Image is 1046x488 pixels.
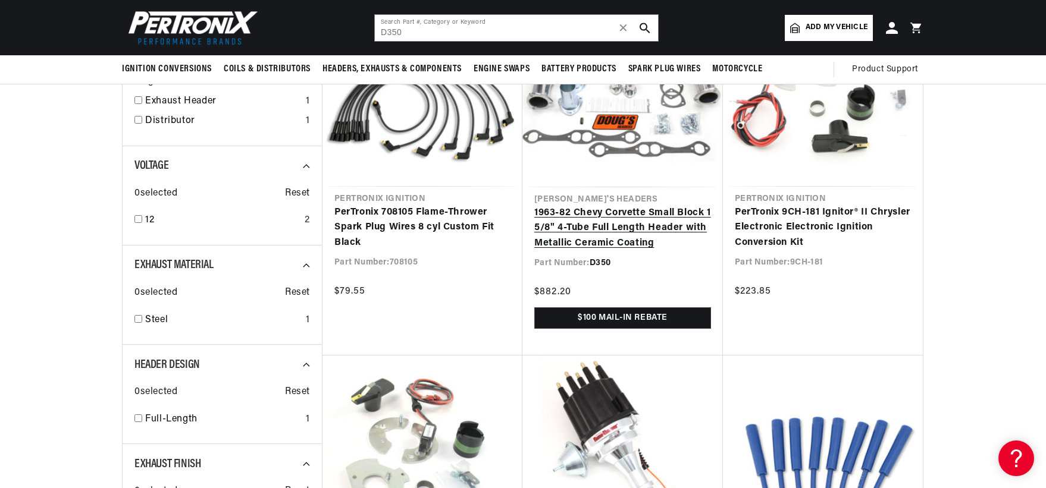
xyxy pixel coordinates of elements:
[224,63,311,75] span: Coils & Distributors
[134,160,168,172] span: Voltage
[375,15,658,41] input: Search Part #, Category or Keyword
[306,412,310,427] div: 1
[145,213,300,228] a: 12
[285,385,310,400] span: Reset
[145,114,301,129] a: Distributor
[145,313,301,328] a: Steel
[735,205,911,251] a: PerTronix 9CH-181 Ignitor® II Chrysler Electronic Electronic Ignition Conversion Kit
[305,213,310,228] div: 2
[317,55,468,83] summary: Headers, Exhausts & Components
[218,55,317,83] summary: Coils & Distributors
[134,285,177,301] span: 0 selected
[122,7,259,48] img: Pertronix
[534,206,711,251] a: 1963-82 Chevy Corvette Small Block 1 5/8" 4-Tube Full Length Header with Metallic Ceramic Coating
[122,63,212,75] span: Ignition Conversions
[632,15,658,41] button: search button
[334,205,511,251] a: PerTronix 708105 Flame-Thrower Spark Plug Wires 8 cyl Custom Fit Black
[322,63,462,75] span: Headers, Exhausts & Components
[622,55,707,83] summary: Spark Plug Wires
[706,55,768,83] summary: Motorcycle
[285,186,310,202] span: Reset
[852,63,918,76] span: Product Support
[122,55,218,83] summary: Ignition Conversions
[785,15,873,41] a: Add my vehicle
[474,63,530,75] span: Engine Swaps
[306,114,310,129] div: 1
[306,94,310,109] div: 1
[134,259,214,271] span: Exhaust Material
[134,359,200,371] span: Header Design
[306,313,310,328] div: 1
[134,385,177,400] span: 0 selected
[628,63,701,75] span: Spark Plug Wires
[468,55,535,83] summary: Engine Swaps
[145,412,301,427] a: Full-Length
[535,55,622,83] summary: Battery Products
[145,94,301,109] a: Exhaust Header
[541,63,616,75] span: Battery Products
[285,285,310,301] span: Reset
[852,55,924,84] summary: Product Support
[806,22,868,33] span: Add my vehicle
[134,186,177,202] span: 0 selected
[134,458,201,470] span: Exhaust Finish
[712,63,762,75] span: Motorcycle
